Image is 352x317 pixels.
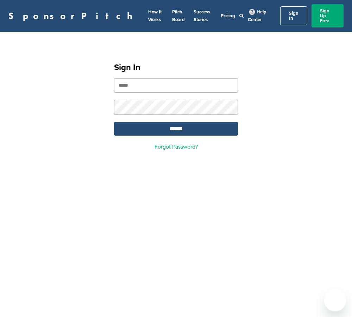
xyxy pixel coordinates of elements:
h1: Sign In [114,61,238,74]
a: How It Works [148,9,162,23]
iframe: Button to launch messaging window [324,289,346,311]
a: Pricing [221,13,235,19]
a: Help Center [248,8,266,24]
a: Success Stories [194,9,210,23]
a: SponsorPitch [8,11,137,20]
a: Sign Up Free [312,4,344,27]
a: Pitch Board [172,9,185,23]
a: Forgot Password? [155,143,198,150]
a: Sign In [280,6,307,25]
